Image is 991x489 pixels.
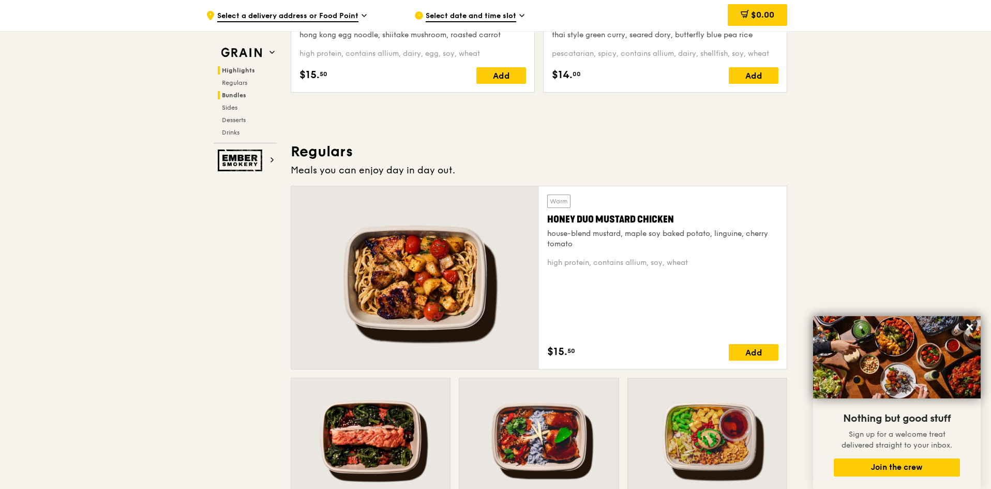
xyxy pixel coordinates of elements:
[547,229,778,249] div: house-blend mustard, maple soy baked potato, linguine, cherry tomato
[547,212,778,227] div: Honey Duo Mustard Chicken
[547,258,778,268] div: high protein, contains allium, soy, wheat
[299,67,320,83] span: $15.
[476,67,526,84] div: Add
[222,116,246,124] span: Desserts
[547,344,567,360] span: $15.
[222,129,239,136] span: Drinks
[842,430,952,450] span: Sign up for a welcome treat delivered straight to your inbox.
[843,412,951,425] span: Nothing but good stuff
[291,163,787,177] div: Meals you can enjoy day in day out.
[218,43,265,62] img: Grain web logo
[222,104,237,111] span: Sides
[222,79,247,86] span: Regulars
[291,142,787,161] h3: Regulars
[552,49,778,59] div: pescatarian, spicy, contains allium, dairy, shellfish, soy, wheat
[552,30,778,40] div: thai style green curry, seared dory, butterfly blue pea rice
[547,195,570,208] div: Warm
[552,67,573,83] span: $14.
[729,344,778,361] div: Add
[834,458,960,477] button: Join the crew
[962,319,978,335] button: Close
[751,10,774,20] span: $0.00
[217,11,358,22] span: Select a delivery address or Food Point
[218,150,265,171] img: Ember Smokery web logo
[567,347,575,355] span: 50
[426,11,516,22] span: Select date and time slot
[299,49,526,59] div: high protein, contains allium, dairy, egg, soy, wheat
[573,70,581,78] span: 00
[729,67,778,84] div: Add
[813,316,981,398] img: DSC07876-Edit02-Large.jpeg
[222,67,255,74] span: Highlights
[222,92,246,99] span: Bundles
[299,30,526,40] div: hong kong egg noodle, shiitake mushroom, roasted carrot
[320,70,327,78] span: 50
